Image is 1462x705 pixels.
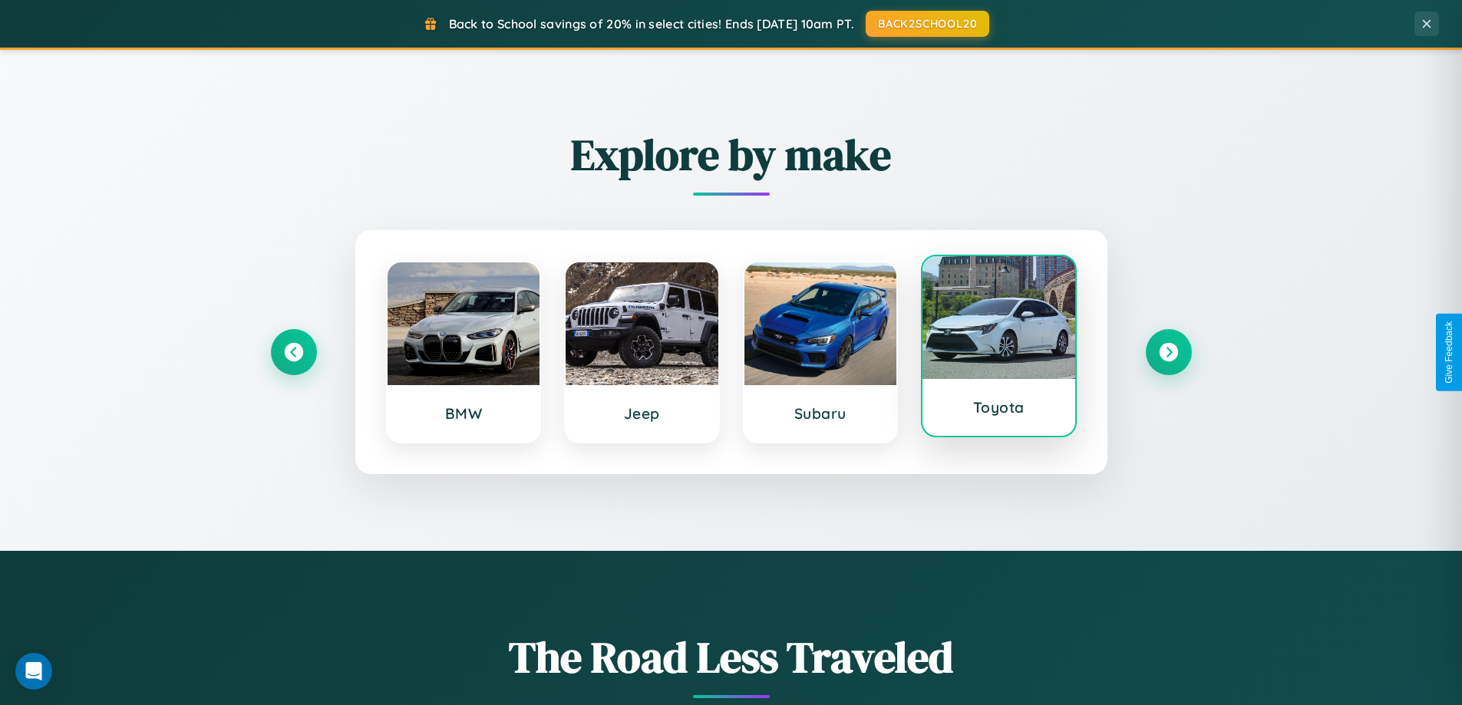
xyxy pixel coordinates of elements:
div: Open Intercom Messenger [15,653,52,690]
h1: The Road Less Traveled [271,628,1192,687]
h2: Explore by make [271,125,1192,184]
h3: Subaru [760,404,882,423]
span: Back to School savings of 20% in select cities! Ends [DATE] 10am PT. [449,16,854,31]
h3: Toyota [938,398,1060,417]
h3: Jeep [581,404,703,423]
h3: BMW [403,404,525,423]
button: BACK2SCHOOL20 [866,11,989,37]
div: Give Feedback [1444,321,1454,384]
